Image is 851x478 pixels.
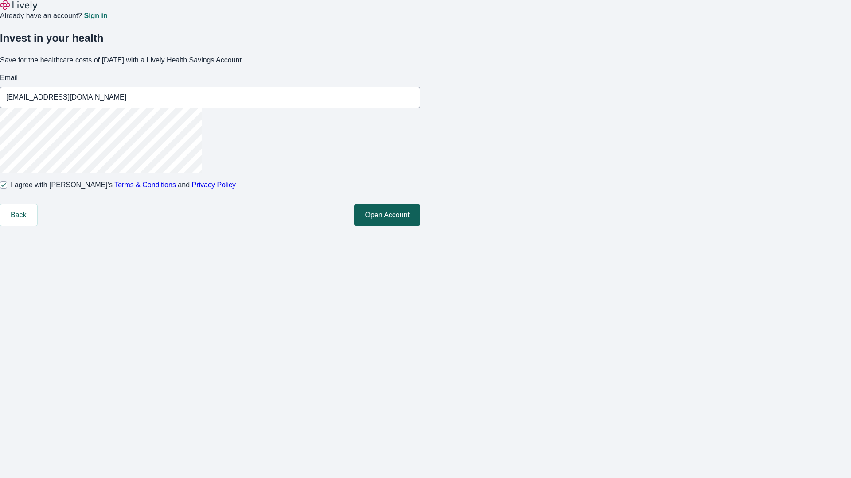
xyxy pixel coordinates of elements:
[192,181,236,189] a: Privacy Policy
[84,12,107,19] a: Sign in
[114,181,176,189] a: Terms & Conditions
[11,180,236,190] span: I agree with [PERSON_NAME]’s and
[354,204,420,226] button: Open Account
